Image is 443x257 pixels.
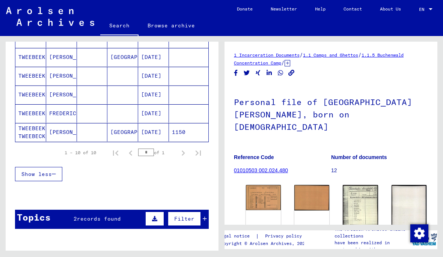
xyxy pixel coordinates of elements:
[392,185,426,242] img: 002.jpg
[138,86,169,104] mat-cell: [DATE]
[46,86,77,104] mat-cell: [PERSON_NAME]
[74,215,77,222] span: 2
[277,68,285,78] button: Share on WhatsApp
[303,52,358,58] a: 1.1 Camps and Ghettos
[419,7,427,12] span: EN
[15,104,46,123] mat-cell: TWEEBEEKE
[46,48,77,66] mat-cell: [PERSON_NAME]
[410,224,428,242] img: Change consent
[288,68,295,78] button: Copy link
[243,68,251,78] button: Share on Twitter
[234,167,288,173] a: 01010503 002.024.480
[246,185,281,210] img: 001.jpg
[108,145,123,160] button: First page
[168,212,201,226] button: Filter
[15,167,62,181] button: Show less
[259,232,311,240] a: Privacy policy
[294,185,329,210] img: 002.jpg
[21,171,52,177] span: Show less
[169,123,208,141] mat-cell: 1150
[234,154,274,160] b: Reference Code
[17,210,51,224] div: Topics
[138,123,169,141] mat-cell: [DATE]
[218,240,311,247] p: Copyright © Arolsen Archives, 2021
[46,123,77,141] mat-cell: [PERSON_NAME]
[218,232,311,240] div: |
[107,123,138,141] mat-cell: [GEOGRAPHIC_DATA]
[265,68,273,78] button: Share on LinkedIn
[232,68,240,78] button: Share on Facebook
[358,51,362,58] span: /
[331,167,428,174] p: 12
[138,67,169,85] mat-cell: [DATE]
[123,145,138,160] button: Previous page
[100,17,139,36] a: Search
[138,104,169,123] mat-cell: [DATE]
[6,7,94,26] img: Arolsen_neg.svg
[331,154,387,160] b: Number of documents
[46,104,77,123] mat-cell: FREDERICUS
[234,52,300,58] a: 1 Incarceration Documents
[343,185,378,242] img: 001.jpg
[234,85,428,143] h1: Personal file of [GEOGRAPHIC_DATA][PERSON_NAME], born on [DEMOGRAPHIC_DATA]
[254,68,262,78] button: Share on Xing
[174,215,194,222] span: Filter
[107,48,138,66] mat-cell: [GEOGRAPHIC_DATA]
[335,226,411,239] p: The Arolsen Archives online collections
[15,67,46,85] mat-cell: TWEEBEEKE
[15,86,46,104] mat-cell: TWEEBEEKE
[281,59,285,66] span: /
[176,145,191,160] button: Next page
[300,51,303,58] span: /
[15,123,46,141] mat-cell: TWEEBEEKE TWEEBECKE
[77,215,121,222] span: records found
[138,48,169,66] mat-cell: [DATE]
[65,149,96,156] div: 1 – 10 of 10
[218,232,256,240] a: Legal notice
[139,17,204,35] a: Browse archive
[335,239,411,253] p: have been realized in partnership with
[46,67,77,85] mat-cell: [PERSON_NAME]
[138,149,176,156] div: of 1
[15,48,46,66] mat-cell: TWEEBEEKE
[191,145,206,160] button: Last page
